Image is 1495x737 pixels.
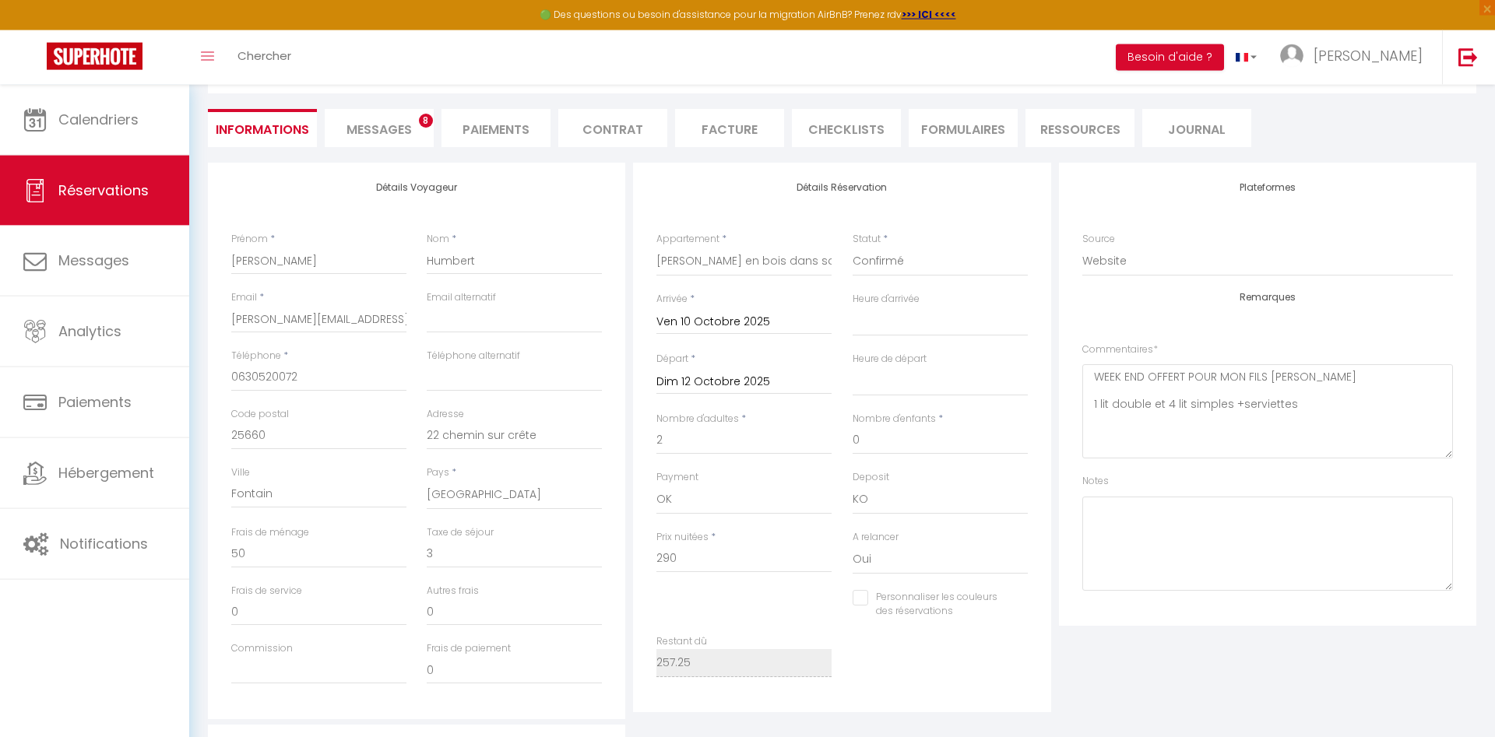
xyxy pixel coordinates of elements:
label: Nombre d'adultes [656,412,739,426]
label: Email alternatif [427,290,496,305]
label: Départ [656,352,688,367]
label: Frais de ménage [231,525,309,540]
span: Réservations [58,181,149,200]
label: Téléphone alternatif [427,349,520,363]
label: Taxe de séjour [427,525,494,540]
li: Ressources [1025,109,1134,147]
li: FORMULAIRES [909,109,1018,147]
img: logout [1458,47,1478,67]
label: Appartement [656,232,719,247]
label: Arrivée [656,292,688,307]
label: Autres frais [427,584,479,598]
li: Paiements [441,109,551,147]
a: >>> ICI <<<< [902,8,956,21]
li: Facture [675,109,784,147]
a: ... [PERSON_NAME] [1268,30,1442,85]
label: Heure d'arrivée [853,292,920,307]
label: Nombre d'enfants [853,412,936,426]
label: Prix nuitées [656,530,709,545]
label: Prénom [231,232,268,247]
button: Besoin d'aide ? [1116,44,1224,71]
img: Super Booking [47,43,142,70]
li: Contrat [558,109,667,147]
img: ... [1280,44,1303,68]
label: Nom [427,232,449,247]
h4: Détails Voyageur [231,182,602,193]
label: Source [1082,232,1115,247]
label: Statut [853,232,881,247]
label: Frais de service [231,584,302,598]
label: Frais de paiement [427,641,511,656]
label: Notes [1082,474,1109,489]
li: Informations [208,109,317,147]
label: Commentaires [1082,342,1158,357]
label: Adresse [427,407,464,422]
label: Email [231,290,257,305]
label: Payment [656,470,698,485]
li: Journal [1142,109,1251,147]
span: 8 [419,114,433,128]
h4: Plateformes [1082,182,1453,193]
label: Code postal [231,407,289,422]
label: Restant dû [656,634,707,649]
label: Ville [231,465,250,480]
span: Hébergement [58,463,154,483]
h4: Détails Réservation [656,182,1027,193]
span: Paiements [58,392,132,412]
label: A relancer [853,530,899,545]
li: CHECKLISTS [792,109,901,147]
a: Chercher [226,30,303,85]
span: Messages [346,121,412,139]
span: Notifications [60,534,148,553]
span: Calendriers [58,110,139,129]
span: Chercher [237,47,291,64]
label: Deposit [853,470,889,485]
label: Heure de départ [853,352,927,367]
span: Analytics [58,321,121,341]
span: [PERSON_NAME] [1314,46,1423,65]
label: Commission [231,641,293,656]
span: Messages [58,251,129,270]
label: Pays [427,465,449,480]
label: Téléphone [231,349,281,363]
h4: Remarques [1082,292,1453,303]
